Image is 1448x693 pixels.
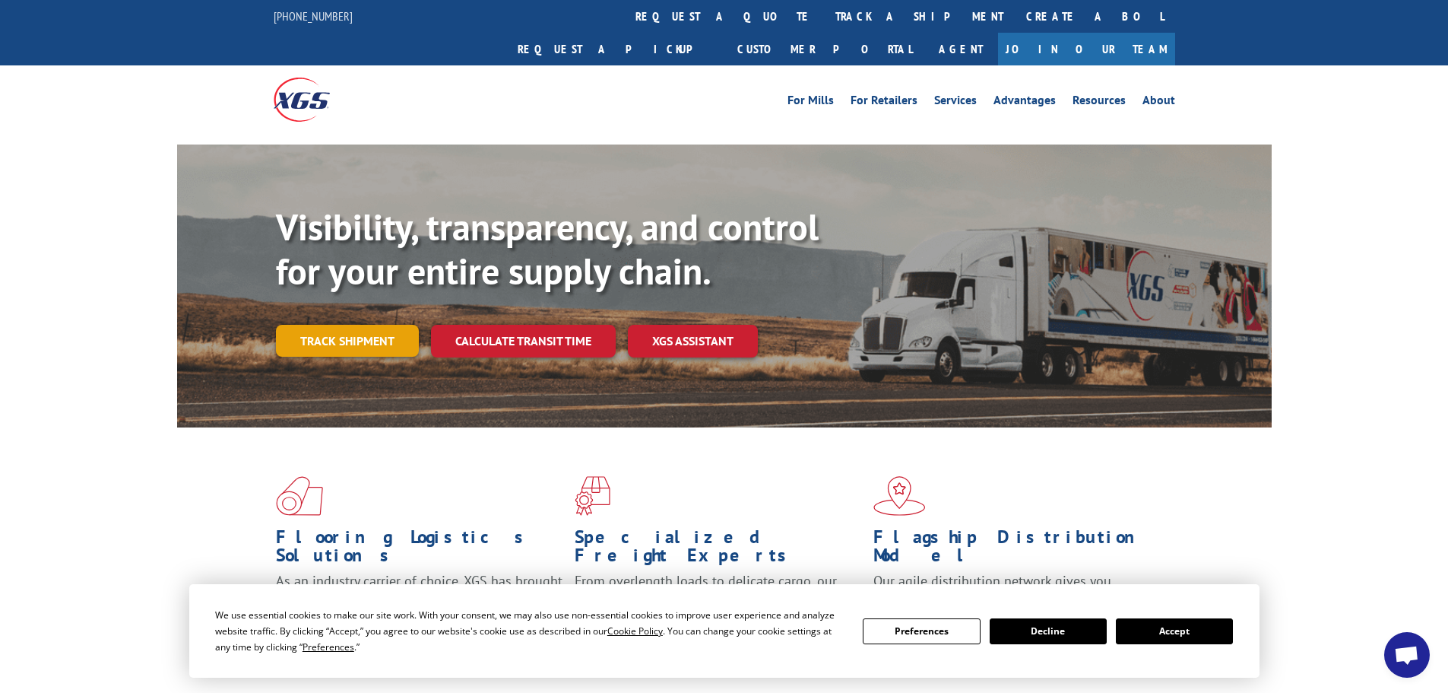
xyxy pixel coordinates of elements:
h1: Specialized Freight Experts [575,528,862,572]
button: Accept [1116,618,1233,644]
p: From overlength loads to delicate cargo, our experienced staff knows the best way to move your fr... [575,572,862,640]
img: xgs-icon-focused-on-flooring-red [575,476,610,516]
div: We use essential cookies to make our site work. With your consent, we may also use non-essential ... [215,607,844,655]
a: Request a pickup [506,33,726,65]
span: Cookie Policy [607,625,663,637]
img: xgs-icon-flagship-distribution-model-red [873,476,926,516]
a: About [1142,94,1175,111]
h1: Flooring Logistics Solutions [276,528,563,572]
b: Visibility, transparency, and control for your entire supply chain. [276,203,819,294]
span: As an industry carrier of choice, XGS has brought innovation and dedication to flooring logistics... [276,572,562,626]
a: Agent [924,33,998,65]
span: Preferences [303,641,354,653]
a: Calculate transit time [431,325,616,358]
a: Customer Portal [726,33,924,65]
a: Track shipment [276,325,419,357]
button: Preferences [863,618,980,644]
a: For Mills [787,94,834,111]
a: Resources [1073,94,1126,111]
div: Open chat [1384,632,1430,678]
div: Cookie Consent Prompt [189,584,1259,678]
a: [PHONE_NUMBER] [274,8,353,24]
a: XGS ASSISTANT [628,325,758,358]
h1: Flagship Distribution Model [873,528,1161,572]
span: Our agile distribution network gives you nationwide inventory management on demand. [873,572,1153,608]
a: Join Our Team [998,33,1175,65]
a: For Retailers [851,94,917,111]
img: xgs-icon-total-supply-chain-intelligence-red [276,476,323,516]
button: Decline [990,618,1107,644]
a: Advantages [993,94,1056,111]
a: Services [934,94,977,111]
